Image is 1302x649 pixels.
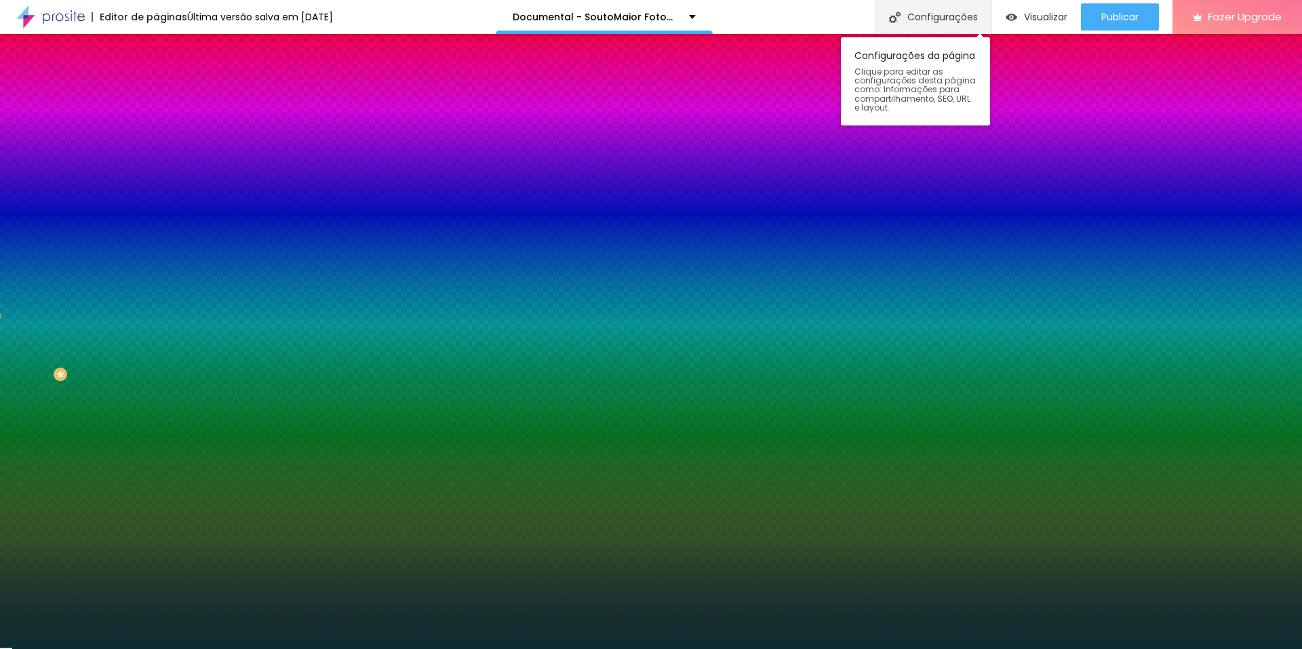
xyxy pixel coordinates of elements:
[992,3,1081,31] button: Visualizar
[1101,12,1139,22] span: Publicar
[1081,3,1159,31] button: Publicar
[854,67,976,112] span: Clique para editar as configurações desta página como: Informações para compartilhamento, SEO, UR...
[92,12,187,22] div: Editor de páginas
[187,12,333,22] div: Última versão salva em [DATE]
[513,12,679,22] p: Documental - SoutoMaior Fotografia
[1006,12,1017,23] img: view-1.svg
[889,12,901,23] img: Icone
[841,37,990,125] div: Configurações da página
[1208,11,1282,22] span: Fazer Upgrade
[1024,12,1067,22] span: Visualizar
